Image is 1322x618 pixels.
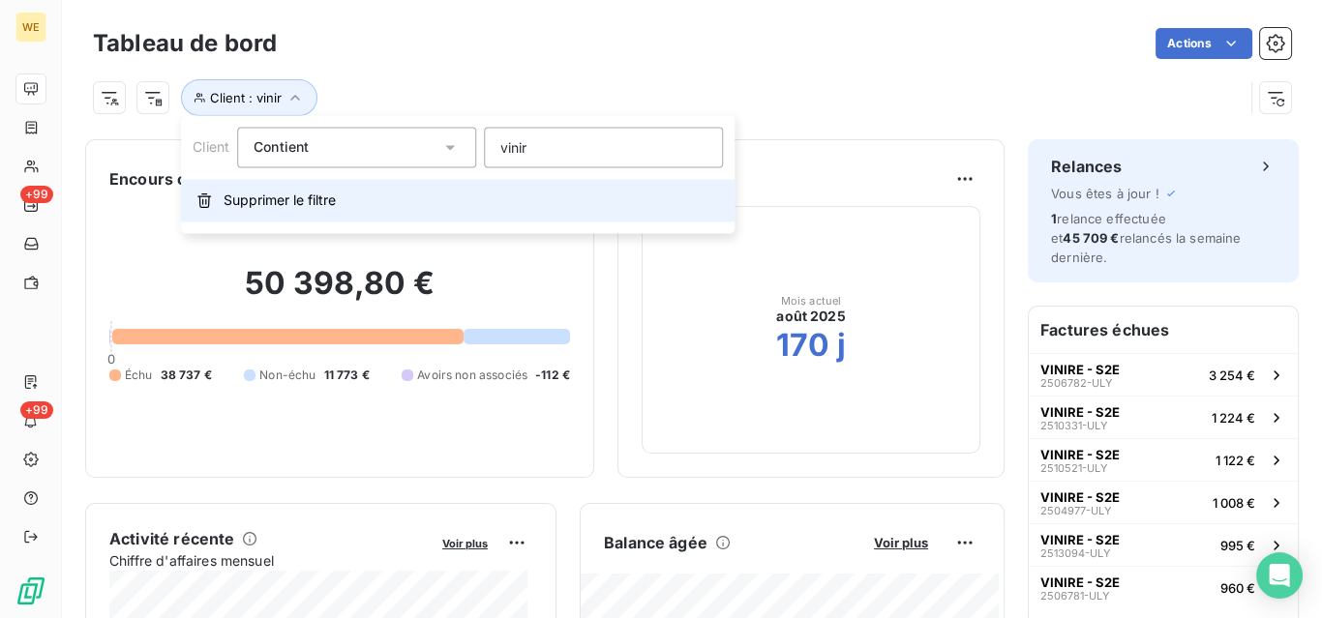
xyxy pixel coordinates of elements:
[125,367,153,384] span: Échu
[109,264,570,322] h2: 50 398,80 €
[109,167,220,191] h6: Encours client
[1209,368,1255,383] span: 3 254 €
[1040,532,1120,547] span: VINIRE - S2E
[604,531,707,554] h6: Balance âgée
[417,367,527,384] span: Avoirs non associés
[15,12,46,43] div: WE
[1040,574,1120,590] span: VINIRE - S2E
[1040,590,1109,602] span: 2506781-ULY
[436,534,494,551] button: Voir plus
[781,295,842,307] span: Mois actuel
[1029,396,1298,438] button: VINIRE - S2E2510331-ULY1 224 €
[1156,28,1252,59] button: Actions
[107,351,115,367] span: 0
[93,26,277,61] h3: Tableau de bord
[1040,404,1120,420] span: VINIRE - S2E
[1040,505,1111,516] span: 2504977-ULY
[1063,230,1119,246] span: 45 709 €
[1029,566,1298,608] button: VINIRE - S2E2506781-ULY960 €
[20,401,53,419] span: +99
[254,138,309,155] span: Contient
[1256,552,1303,599] div: Open Intercom Messenger
[1220,580,1255,596] span: 960 €
[1040,489,1120,505] span: VINIRE - S2E
[1029,523,1298,566] button: VINIRE - S2E2513094-ULY995 €
[259,367,315,384] span: Non-échu
[1040,547,1110,559] span: 2513094-ULY
[1029,481,1298,523] button: VINIRE - S2E2504977-ULY1 008 €
[776,307,845,326] span: août 2025
[442,537,488,550] span: Voir plus
[1029,438,1298,481] button: VINIRE - S2E2510521-ULY1 122 €
[1040,447,1120,462] span: VINIRE - S2E
[109,527,234,550] h6: Activité récente
[1029,353,1298,396] button: VINIRE - S2E2506782-ULY3 254 €
[181,79,317,116] button: Client : vinir
[1213,495,1255,511] span: 1 008 €
[15,575,46,606] img: Logo LeanPay
[181,179,735,221] button: Supprimer le filtre
[874,535,928,550] span: Voir plus
[837,326,846,365] h2: j
[15,190,45,221] a: +99
[1040,462,1107,474] span: 2510521-ULY
[109,550,429,571] span: Chiffre d'affaires mensuel
[1040,377,1112,389] span: 2506782-ULY
[20,186,53,203] span: +99
[1051,211,1241,265] span: relance effectuée et relancés la semaine dernière.
[1040,362,1120,377] span: VINIRE - S2E
[868,534,934,551] button: Voir plus
[1051,186,1159,201] span: Vous êtes à jour !
[193,138,229,155] span: Client
[484,127,723,167] input: placeholder
[1216,453,1255,468] span: 1 122 €
[210,90,282,105] span: Client : vinir
[1051,155,1122,178] h6: Relances
[1212,410,1255,426] span: 1 224 €
[1029,307,1298,353] h6: Factures échues
[535,367,570,384] span: -112 €
[161,367,212,384] span: 38 737 €
[1040,420,1107,431] span: 2510331-ULY
[1051,211,1057,226] span: 1
[1220,538,1255,553] span: 995 €
[776,326,829,365] h2: 170
[324,367,370,384] span: 11 773 €
[224,191,336,210] span: Supprimer le filtre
